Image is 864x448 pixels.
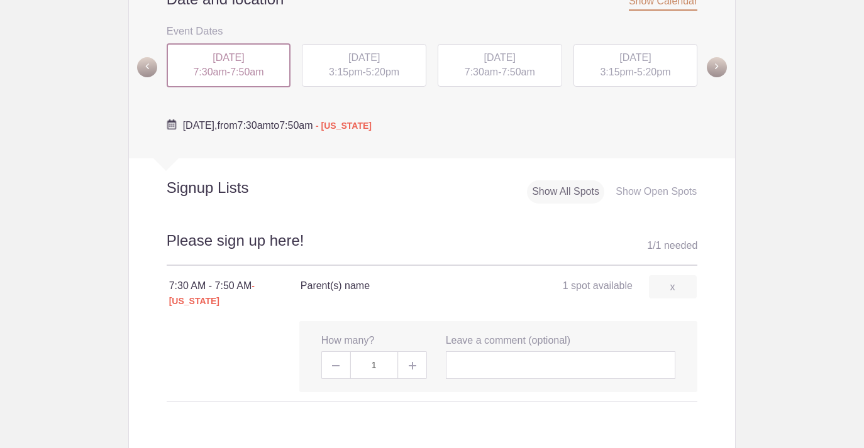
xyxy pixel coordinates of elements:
span: [DATE], [183,120,218,131]
div: - [573,44,698,87]
h2: Please sign up here! [167,230,698,266]
a: x [649,275,697,298]
img: Plus gray [409,362,416,369]
span: [DATE] [213,52,244,63]
button: [DATE] 7:30am-7:50am [166,43,292,88]
h3: Event Dates [167,21,698,40]
h4: Parent(s) name [301,278,498,293]
div: 1 1 needed [647,236,697,255]
div: - [438,44,562,87]
div: - [167,43,291,87]
button: [DATE] 3:15pm-5:20pm [301,43,427,87]
button: [DATE] 7:30am-7:50am [437,43,563,87]
span: 1 spot available [563,280,633,291]
span: / [653,240,655,251]
label: How many? [321,334,374,348]
span: - [US_STATE] [169,281,255,306]
div: - [302,44,426,87]
div: Show Open Spots [611,180,702,204]
span: 7:30am [237,120,270,131]
span: 5:20pm [637,67,670,77]
span: 5:20pm [366,67,399,77]
span: - [US_STATE] [316,121,372,131]
span: from to [183,120,372,131]
span: 3:15pm [329,67,362,77]
span: [DATE] [348,52,380,63]
span: 7:50am [279,120,313,131]
span: [DATE] [484,52,516,63]
button: [DATE] 3:15pm-5:20pm [573,43,699,87]
div: 7:30 AM - 7:50 AM [169,278,301,309]
span: 3:15pm [600,67,633,77]
span: 7:50am [501,67,534,77]
img: Minus gray [332,365,340,366]
span: 7:30am [465,67,498,77]
span: 7:50am [230,67,263,77]
span: 7:30am [193,67,226,77]
label: Leave a comment (optional) [446,334,570,348]
h2: Signup Lists [129,178,331,197]
img: Cal purple [167,119,177,129]
span: [DATE] [619,52,651,63]
div: Show All Spots [527,180,604,204]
